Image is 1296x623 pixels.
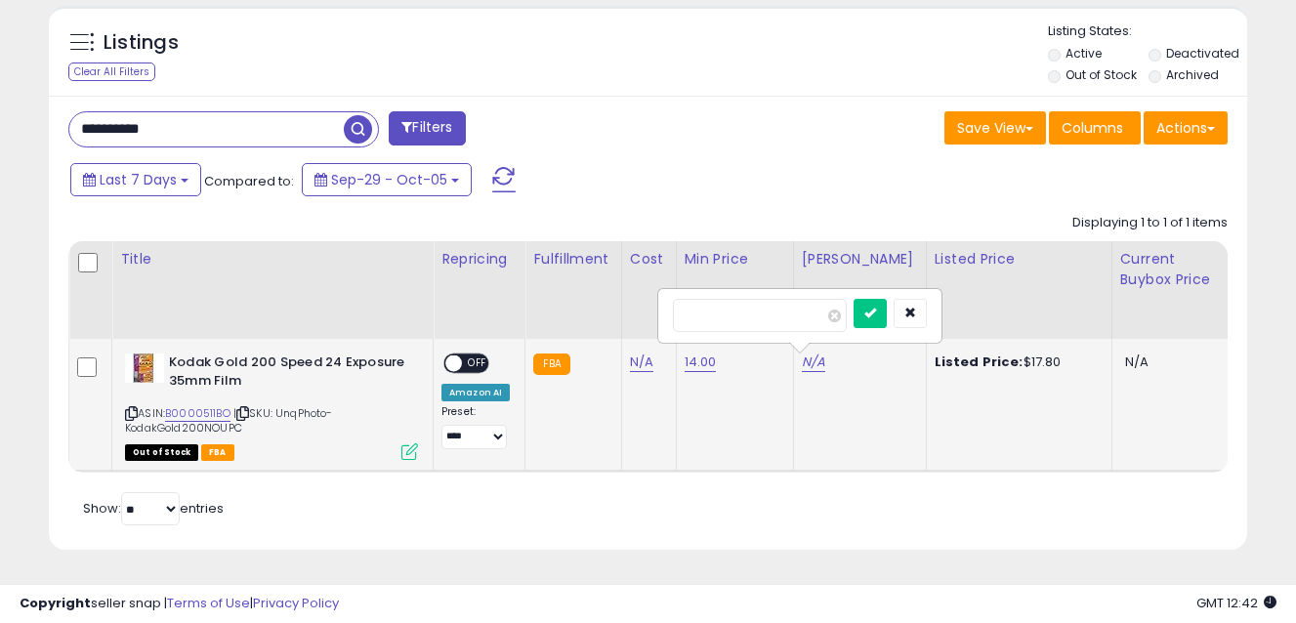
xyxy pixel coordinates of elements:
[83,499,224,518] span: Show: entries
[685,249,785,270] div: Min Price
[1049,111,1141,145] button: Columns
[1196,594,1276,612] span: 2025-10-13 12:42 GMT
[441,384,510,401] div: Amazon AI
[462,355,493,372] span: OFF
[802,249,918,270] div: [PERSON_NAME]
[201,444,234,461] span: FBA
[20,595,339,613] div: seller snap | |
[802,353,825,372] a: N/A
[630,353,653,372] a: N/A
[533,353,569,375] small: FBA
[533,249,612,270] div: Fulfillment
[441,249,517,270] div: Repricing
[1144,111,1228,145] button: Actions
[441,405,510,449] div: Preset:
[1048,22,1247,41] p: Listing States:
[1072,214,1228,232] div: Displaying 1 to 1 of 1 items
[1166,66,1219,83] label: Archived
[1120,249,1221,290] div: Current Buybox Price
[104,29,179,57] h5: Listings
[253,594,339,612] a: Privacy Policy
[1062,118,1123,138] span: Columns
[331,170,447,189] span: Sep-29 - Oct-05
[1066,45,1102,62] label: Active
[1166,45,1239,62] label: Deactivated
[1066,66,1137,83] label: Out of Stock
[935,249,1104,270] div: Listed Price
[100,170,177,189] span: Last 7 Days
[68,62,155,81] div: Clear All Filters
[167,594,250,612] a: Terms of Use
[1125,353,1149,371] span: N/A
[125,405,333,435] span: | SKU: UnqPhoto-KodakGold200NOUPC
[630,249,668,270] div: Cost
[70,163,201,196] button: Last 7 Days
[125,353,164,383] img: 41XKTYAgYTL._SL40_.jpg
[165,405,230,422] a: B0000511BO
[20,594,91,612] strong: Copyright
[120,249,425,270] div: Title
[935,353,1097,371] div: $17.80
[944,111,1046,145] button: Save View
[125,444,198,461] span: All listings that are currently out of stock and unavailable for purchase on Amazon
[389,111,465,145] button: Filters
[302,163,472,196] button: Sep-29 - Oct-05
[125,353,418,458] div: ASIN:
[935,353,1024,371] b: Listed Price:
[685,353,717,372] a: 14.00
[204,172,294,190] span: Compared to:
[169,353,406,395] b: Kodak Gold 200 Speed 24 Exposure 35mm Film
